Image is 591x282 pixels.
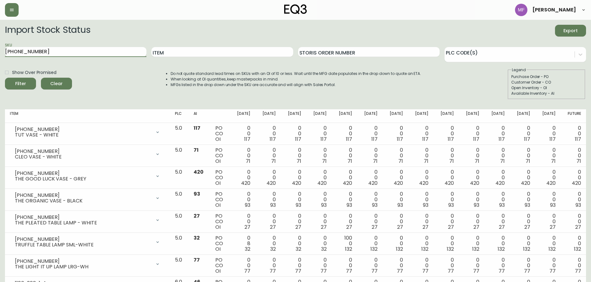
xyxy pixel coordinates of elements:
div: 0 0 [387,125,403,142]
span: 27 [550,223,556,231]
button: Export [555,25,586,37]
div: Purchase Order - PO [511,74,582,80]
span: 77 [194,256,200,263]
div: 0 0 [489,191,505,208]
div: 0 0 [413,169,428,186]
div: [PHONE_NUMBER] [15,258,151,264]
div: 0 0 [260,235,276,252]
span: OI [215,136,221,143]
span: 27 [575,223,581,231]
div: [PHONE_NUMBER] [15,193,151,198]
div: [PHONE_NUMBER] [15,127,151,132]
span: 117 [346,136,352,143]
div: 0 0 [286,235,301,252]
div: [PHONE_NUMBER] [15,171,151,176]
span: 32 [321,245,327,253]
div: 0 8 [235,235,250,252]
span: 93 [245,202,250,209]
span: 71 [449,158,454,165]
span: OI [215,202,221,209]
span: 132 [523,245,530,253]
span: 93 [423,202,428,209]
div: 0 0 [489,213,505,230]
div: [PHONE_NUMBER] [15,149,151,154]
legend: Legend [511,67,526,73]
div: 0 0 [362,125,378,142]
div: Filter [15,80,26,88]
span: OI [215,158,221,165]
span: 420 [343,180,352,187]
td: 5.0 [170,233,189,255]
div: 0 0 [464,125,479,142]
span: 77 [422,267,428,275]
div: 0 0 [489,147,505,164]
div: PO CO [215,235,225,252]
div: 0 0 [286,125,301,142]
div: TRUFFLE TABLE LAMP SML-WHITE [15,242,151,248]
div: 0 0 [566,169,581,186]
div: 0 0 [413,257,428,274]
span: 71 [526,158,530,165]
div: 0 0 [489,125,505,142]
div: 0 0 [362,147,378,164]
div: 0 0 [337,191,352,208]
div: 0 0 [362,169,378,186]
span: 93 [321,202,327,209]
span: 420 [546,180,556,187]
span: 117 [320,136,327,143]
span: 93 [474,202,479,209]
div: [PHONE_NUMBER]THE GOOD LUCK VASE - GREY [10,169,165,183]
div: 0 0 [540,147,556,164]
span: 420 [241,180,250,187]
th: [DATE] [484,109,510,123]
img: logo [284,4,307,14]
div: 0 0 [413,147,428,164]
div: 0 0 [337,257,352,274]
span: 132 [447,245,454,253]
td: 5.0 [170,189,189,211]
th: [DATE] [510,109,535,123]
th: [DATE] [281,109,306,123]
div: [PHONE_NUMBER]THE LIGHT IT UP LAMP LRG-WH [10,257,165,271]
td: 5.0 [170,123,189,145]
div: 0 0 [540,235,556,252]
div: 0 0 [260,169,276,186]
span: OI [215,245,221,253]
span: 27 [524,223,530,231]
div: 0 0 [515,191,530,208]
th: [DATE] [255,109,281,123]
span: 77 [244,267,250,275]
span: 420 [445,180,454,187]
div: PO CO [215,257,225,274]
span: 420 [495,180,505,187]
span: Export [560,27,581,35]
div: 0 0 [311,213,327,230]
span: 71 [373,158,378,165]
span: 27 [295,223,301,231]
span: 71 [475,158,479,165]
div: 0 0 [515,125,530,142]
span: 71 [246,158,250,165]
div: Available Inventory - AI [511,91,582,96]
div: 0 0 [438,125,454,142]
div: THE LIGHT IT UP LAMP LRG-WH [15,264,151,270]
th: Future [561,109,586,123]
span: 32 [194,234,200,241]
span: 93 [194,190,200,197]
span: 117 [194,124,200,132]
li: Do not quote standard lead times on SKUs with an OI of 10 or less. Wait until the MFG date popula... [171,71,421,76]
td: 5.0 [170,145,189,167]
span: OI [215,223,221,231]
div: 0 0 [489,257,505,274]
th: PLC [170,109,189,123]
div: 0 0 [362,257,378,274]
td: 5.0 [170,255,189,277]
span: 27 [194,212,200,219]
span: 117 [549,136,556,143]
div: 0 0 [413,125,428,142]
div: 0 0 [540,213,556,230]
span: 132 [345,245,352,253]
span: 420 [368,180,378,187]
span: 132 [396,245,403,253]
div: [PHONE_NUMBER]THE PLEATED TABLE LAMP - WHITE [10,213,165,227]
